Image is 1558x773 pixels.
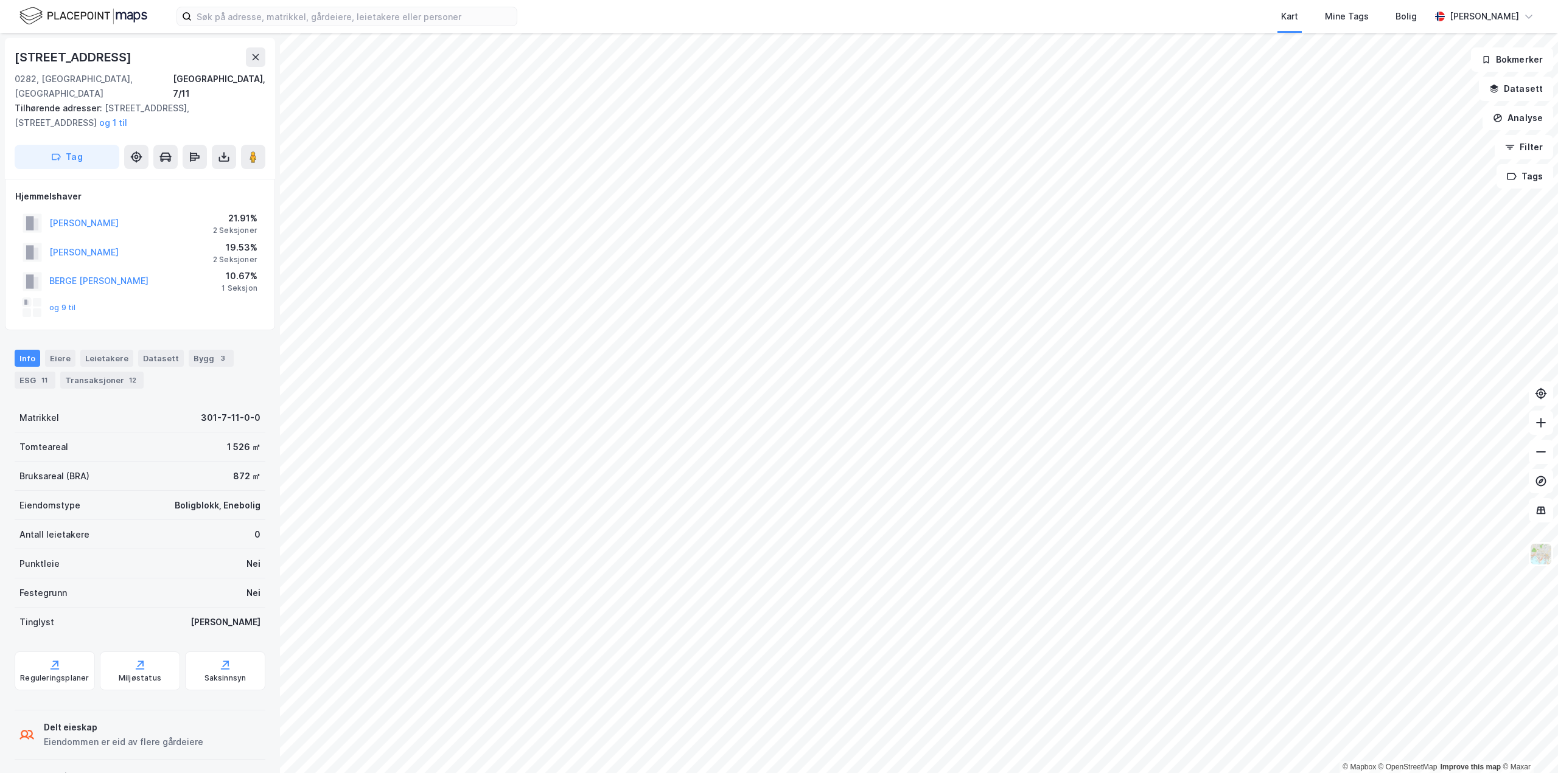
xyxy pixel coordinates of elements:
[213,240,257,255] div: 19.53%
[45,350,75,367] div: Eiere
[222,283,257,293] div: 1 Seksjon
[15,372,55,389] div: ESG
[1281,9,1298,24] div: Kart
[38,374,51,386] div: 11
[15,189,265,204] div: Hjemmelshaver
[1378,763,1437,771] a: OpenStreetMap
[192,7,517,26] input: Søk på adresse, matrikkel, gårdeiere, leietakere eller personer
[20,673,89,683] div: Reguleringsplaner
[173,72,265,101] div: [GEOGRAPHIC_DATA], 7/11
[222,269,257,283] div: 10.67%
[1471,47,1553,72] button: Bokmerker
[19,440,68,454] div: Tomteareal
[19,615,54,629] div: Tinglyst
[15,103,105,113] span: Tilhørende adresser:
[15,47,134,67] div: [STREET_ADDRESS]
[1497,715,1558,773] iframe: Chat Widget
[15,72,173,101] div: 0282, [GEOGRAPHIC_DATA], [GEOGRAPHIC_DATA]
[1325,9,1369,24] div: Mine Tags
[19,411,59,425] div: Matrikkel
[217,352,229,364] div: 3
[80,350,133,367] div: Leietakere
[19,586,67,600] div: Festegrunn
[1441,763,1501,771] a: Improve this map
[127,374,139,386] div: 12
[213,211,257,226] div: 21.91%
[254,527,260,542] div: 0
[227,440,260,454] div: 1 526 ㎡
[1396,9,1417,24] div: Bolig
[1450,9,1519,24] div: [PERSON_NAME]
[213,255,257,265] div: 2 Seksjoner
[19,556,60,571] div: Punktleie
[44,720,203,735] div: Delt eieskap
[15,145,119,169] button: Tag
[1479,77,1553,101] button: Datasett
[204,673,246,683] div: Saksinnsyn
[19,498,80,513] div: Eiendomstype
[60,372,144,389] div: Transaksjoner
[1497,164,1553,189] button: Tags
[44,735,203,749] div: Eiendommen er eid av flere gårdeiere
[213,226,257,235] div: 2 Seksjoner
[1529,542,1553,566] img: Z
[19,469,89,484] div: Bruksareal (BRA)
[119,673,161,683] div: Miljøstatus
[15,101,256,130] div: [STREET_ADDRESS], [STREET_ADDRESS]
[201,411,260,425] div: 301-7-11-0-0
[175,498,260,513] div: Boligblokk, Enebolig
[1343,763,1376,771] a: Mapbox
[1495,135,1553,159] button: Filter
[1483,106,1553,130] button: Analyse
[138,350,184,367] div: Datasett
[19,5,147,27] img: logo.f888ab2527a4732fd821a326f86c7f29.svg
[19,527,89,542] div: Antall leietakere
[233,469,260,484] div: 872 ㎡
[246,556,260,571] div: Nei
[15,350,40,367] div: Info
[190,615,260,629] div: [PERSON_NAME]
[189,350,234,367] div: Bygg
[246,586,260,600] div: Nei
